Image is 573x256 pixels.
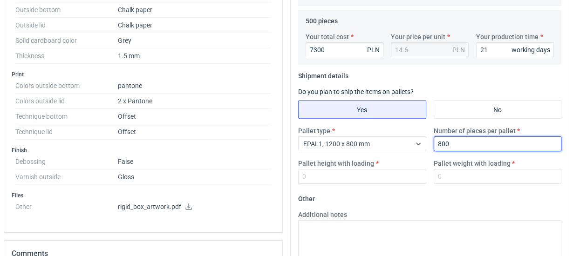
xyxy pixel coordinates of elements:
[118,94,271,109] dd: 2 x Pantone
[15,154,118,169] dt: Debossing
[118,124,271,140] dd: Offset
[434,126,516,135] label: Number of pieces per pallet
[118,2,271,18] dd: Chalk paper
[15,78,118,94] dt: Colors outside bottom
[15,94,118,109] dt: Colors outside lid
[15,169,118,185] dt: Varnish outside
[306,32,349,41] label: Your total cost
[476,32,539,41] label: Your production time
[367,45,380,54] div: PLN
[12,71,275,78] h3: Print
[298,191,315,202] legend: Other
[306,42,383,57] input: 0
[118,33,271,48] dd: Grey
[15,199,118,218] dt: Other
[391,32,445,41] label: Your price per unit
[15,2,118,18] dt: Outside bottom
[15,18,118,33] dt: Outside lid
[434,136,562,151] input: 0
[118,48,271,64] dd: 1.5 mm
[298,68,348,80] legend: Shipment details
[303,140,370,148] span: EPAL1, 1200 x 800 mm
[298,88,414,95] label: Do you plan to ship the items on pallets?
[298,100,426,119] label: Yes
[434,100,562,119] label: No
[434,169,562,184] input: 0
[118,154,271,169] dd: False
[306,13,338,25] legend: 500 pieces
[118,78,271,94] dd: pantone
[476,42,554,57] input: 0
[298,159,374,168] label: Pallet height with loading
[118,18,271,33] dd: Chalk paper
[512,45,550,54] div: working days
[434,159,511,168] label: Pallet weight with loading
[12,192,275,199] h3: Files
[298,169,426,184] input: 0
[15,124,118,140] dt: Technique lid
[118,203,271,211] p: rigid_box_artwork.pdf
[118,169,271,185] dd: Gloss
[15,33,118,48] dt: Solid cardboard color
[298,210,347,219] label: Additional notes
[452,45,465,54] div: PLN
[298,126,330,135] label: Pallet type
[15,48,118,64] dt: Thickness
[12,147,275,154] h3: Finish
[118,109,271,124] dd: Offset
[15,109,118,124] dt: Technique bottom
